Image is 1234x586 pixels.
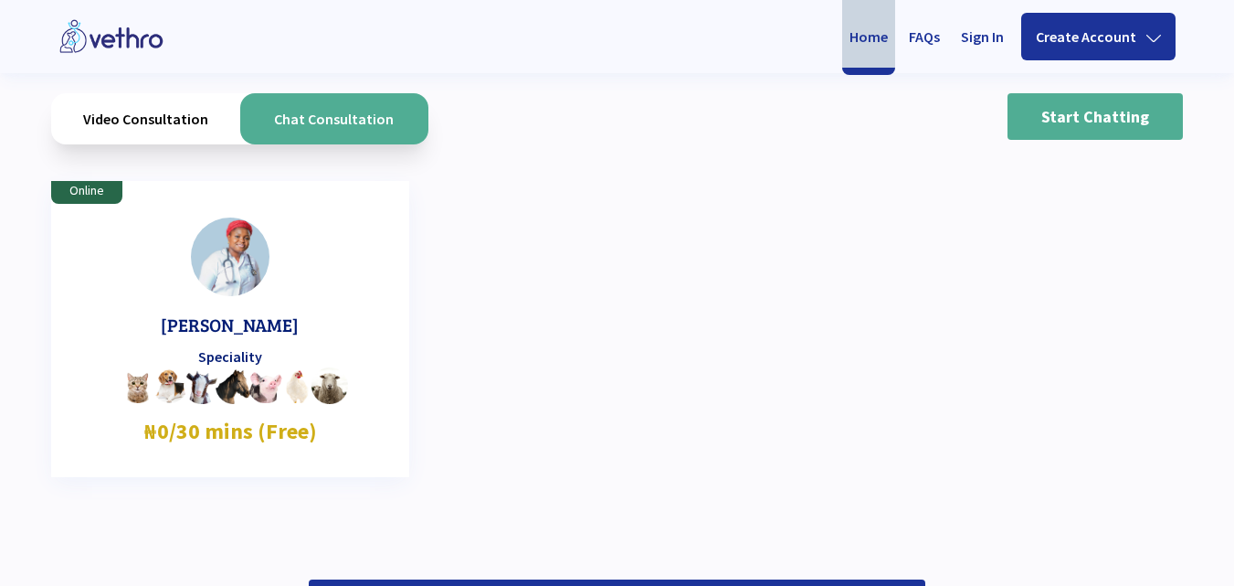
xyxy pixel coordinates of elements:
[898,5,951,68] a: FAQs
[954,5,1011,68] a: Sign In
[51,93,240,144] div: Video Consultation
[216,368,252,404] img: horse-circle.png
[1036,27,1144,46] p: Create Account
[311,368,348,404] img: sheep-circle.png
[191,218,269,296] img: bibitsvet@gmail.com_Dr%20SalmotOlugosi_small.jpg
[73,404,387,448] p: ₦0/30 mins (Free)
[279,368,316,403] img: cock-circle.png
[184,368,220,404] img: goat-circle.png
[248,368,284,403] img: pig-circle.png
[842,5,895,68] a: Home
[152,368,188,403] img: dog-circle.png
[120,368,156,403] img: cat-circle.png
[1007,93,1183,140] a: Start Chatting
[240,93,429,144] div: Chat Consultation
[73,338,387,368] p: Speciality
[73,311,387,338] p: [PERSON_NAME]
[51,181,122,204] div: Online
